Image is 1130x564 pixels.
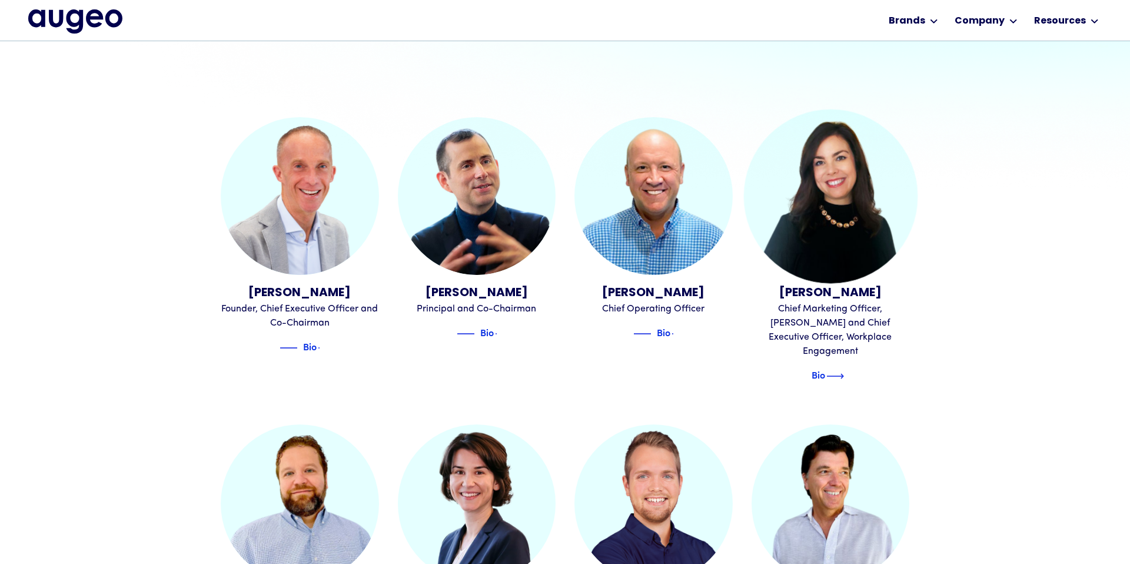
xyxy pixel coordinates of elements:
a: Juliann Gilbert[PERSON_NAME]Chief Marketing Officer, [PERSON_NAME] and Chief Executive Officer, W... [752,117,910,383]
div: Chief Operating Officer [574,302,733,316]
div: Bio [657,325,670,339]
div: Bio [812,367,825,381]
img: Juan Sabater [398,117,556,276]
img: Blue text arrow [826,369,844,383]
img: Blue decorative line [633,327,651,341]
div: [PERSON_NAME] [752,284,910,302]
div: Bio [303,339,317,353]
img: Juliann Gilbert [743,109,917,283]
div: [PERSON_NAME] [221,284,379,302]
div: Bio [480,325,494,339]
a: David Kristal[PERSON_NAME]Founder, Chief Executive Officer and Co-ChairmanBlue decorative lineBio... [221,117,379,354]
img: Blue text arrow [672,327,689,341]
div: [PERSON_NAME] [398,284,556,302]
img: Augeo's full logo in midnight blue. [28,9,122,33]
img: Blue text arrow [318,341,335,355]
img: Erik Sorensen [574,117,733,276]
img: Blue decorative line [280,341,297,355]
div: Resources [1034,14,1086,28]
div: [PERSON_NAME] [574,284,733,302]
a: Erik Sorensen[PERSON_NAME]Chief Operating OfficerBlue decorative lineBioBlue text arrow [574,117,733,340]
div: Company [955,14,1005,28]
img: Blue text arrow [495,327,513,341]
img: David Kristal [221,117,379,276]
div: Principal and Co-Chairman [398,302,556,316]
a: home [28,9,122,33]
div: Founder, Chief Executive Officer and Co-Chairman [221,302,379,330]
a: Juan Sabater[PERSON_NAME]Principal and Co-ChairmanBlue decorative lineBioBlue text arrow [398,117,556,340]
img: Blue decorative line [457,327,474,341]
div: Chief Marketing Officer, [PERSON_NAME] and Chief Executive Officer, Workplace Engagement [752,302,910,359]
div: Brands [889,14,925,28]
